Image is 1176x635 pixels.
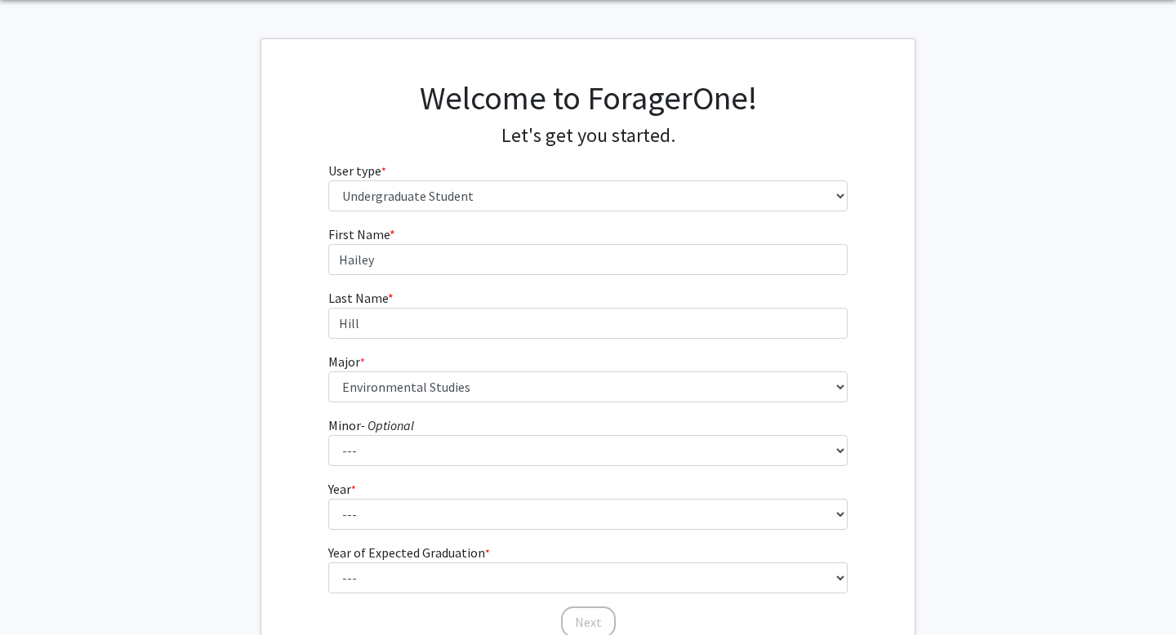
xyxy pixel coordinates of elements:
h4: Let's get you started. [328,124,849,148]
i: - Optional [361,417,414,433]
label: User type [328,161,386,180]
label: Major [328,352,365,371]
label: Minor [328,415,414,435]
span: First Name [328,226,390,242]
h1: Welcome to ForagerOne! [328,78,849,118]
iframe: Chat [12,562,69,623]
label: Year [328,479,356,499]
label: Year of Expected Graduation [328,543,490,562]
span: Last Name [328,290,388,306]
